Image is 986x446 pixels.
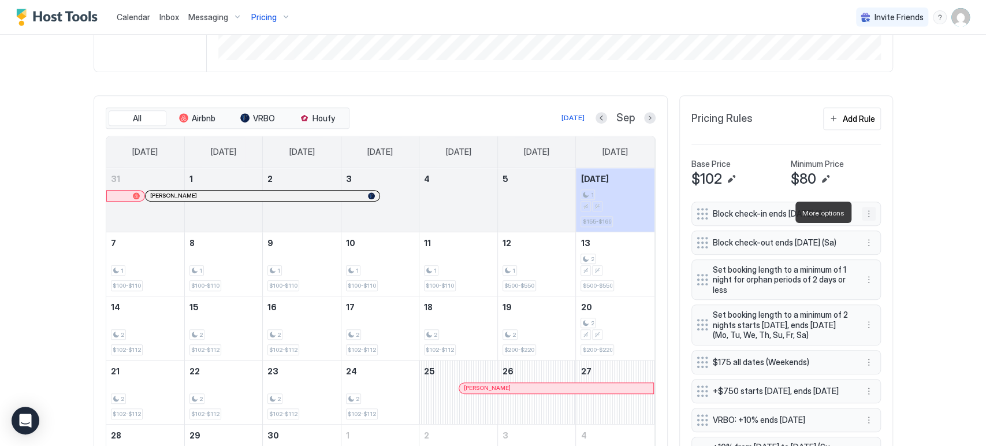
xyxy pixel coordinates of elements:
a: September 16, 2025 [263,296,341,318]
div: Open Intercom Messenger [12,407,39,434]
span: 23 [267,366,278,376]
span: 2 [121,395,124,403]
span: Pricing [251,12,277,23]
span: 16 [267,302,277,312]
a: Wednesday [356,136,404,168]
span: $102-$112 [113,410,141,418]
span: 2 [512,331,516,339]
span: $100-$110 [269,282,297,289]
div: menu [933,10,947,24]
td: September 13, 2025 [576,232,654,296]
span: $102 [691,170,722,188]
a: October 4, 2025 [576,425,654,446]
span: VRBO: +10% ends [DATE] [713,415,850,425]
a: September 10, 2025 [341,232,419,254]
span: Minimum Price [791,159,844,169]
span: 1 [356,267,359,274]
button: Add Rule [823,107,881,130]
span: $100-$110 [348,282,376,289]
td: September 24, 2025 [341,360,419,424]
span: 31 [111,174,120,184]
span: 24 [346,366,357,376]
a: September 6, 2025 [576,168,654,189]
a: September 18, 2025 [419,296,497,318]
span: Sep [616,112,635,125]
span: 30 [267,430,279,440]
span: $102-$112 [269,410,297,418]
span: Inbox [159,12,179,22]
a: Tuesday [277,136,326,168]
span: 2 [199,331,203,339]
span: 13 [581,238,590,248]
td: September 16, 2025 [263,296,341,360]
span: 14 [111,302,120,312]
button: VRBO [229,110,287,127]
a: October 1, 2025 [341,425,419,446]
span: [DATE] [446,147,471,157]
span: Set booking length to a minimum of 1 night for orphan periods of 2 days or less [713,265,850,295]
td: September 9, 2025 [263,232,341,296]
div: User profile [951,8,970,27]
button: More options [862,207,876,221]
td: September 23, 2025 [263,360,341,424]
span: 1 [199,267,202,274]
span: 22 [189,366,200,376]
button: More options [862,273,876,287]
td: September 25, 2025 [419,360,498,424]
td: September 1, 2025 [184,168,263,232]
button: Airbnb [169,110,226,127]
span: 21 [111,366,120,376]
span: 15 [189,302,199,312]
a: September 13, 2025 [576,232,654,254]
span: 1 [189,174,193,184]
span: +$750 starts [DATE], ends [DATE] [713,386,850,396]
a: September 23, 2025 [263,360,341,382]
a: September 29, 2025 [185,425,263,446]
span: [DATE] [602,147,628,157]
div: menu [862,413,876,427]
td: September 2, 2025 [263,168,341,232]
span: 1 [590,191,593,199]
a: September 22, 2025 [185,360,263,382]
button: Edit [818,172,832,186]
span: 26 [503,366,514,376]
a: September 27, 2025 [576,360,654,382]
a: September 12, 2025 [498,232,576,254]
a: September 20, 2025 [576,296,654,318]
button: More options [862,318,876,332]
span: 25 [424,366,435,376]
span: 3 [503,430,508,440]
span: 18 [424,302,433,312]
span: 1 [277,267,280,274]
a: September 14, 2025 [106,296,184,318]
span: $175 all dates (Weekends) [713,357,850,367]
td: September 4, 2025 [419,168,498,232]
span: $200-$220 [504,346,534,354]
span: More options [802,209,844,217]
button: More options [862,384,876,398]
td: September 14, 2025 [106,296,185,360]
a: September 26, 2025 [498,360,576,382]
span: 19 [503,302,512,312]
div: [PERSON_NAME] [150,192,374,199]
span: 17 [346,302,355,312]
span: Invite Friends [875,12,924,23]
span: Houfy [312,113,335,124]
span: 1 [346,430,349,440]
span: [DATE] [581,174,608,184]
span: 27 [581,366,591,376]
span: Pricing Rules [691,112,753,125]
span: Set booking length to a minimum of 2 nights starts [DATE], ends [DATE] (Mo, Tu, We, Th, Su, Fr, Sa) [713,310,850,340]
button: More options [862,236,876,250]
a: September 15, 2025 [185,296,263,318]
div: menu [862,273,876,287]
button: Previous month [596,112,607,124]
td: September 10, 2025 [341,232,419,296]
div: menu [862,318,876,332]
div: menu [862,384,876,398]
a: September 11, 2025 [419,232,497,254]
td: September 11, 2025 [419,232,498,296]
span: $102-$112 [426,346,454,354]
span: 12 [503,238,511,248]
button: Next month [644,112,656,124]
